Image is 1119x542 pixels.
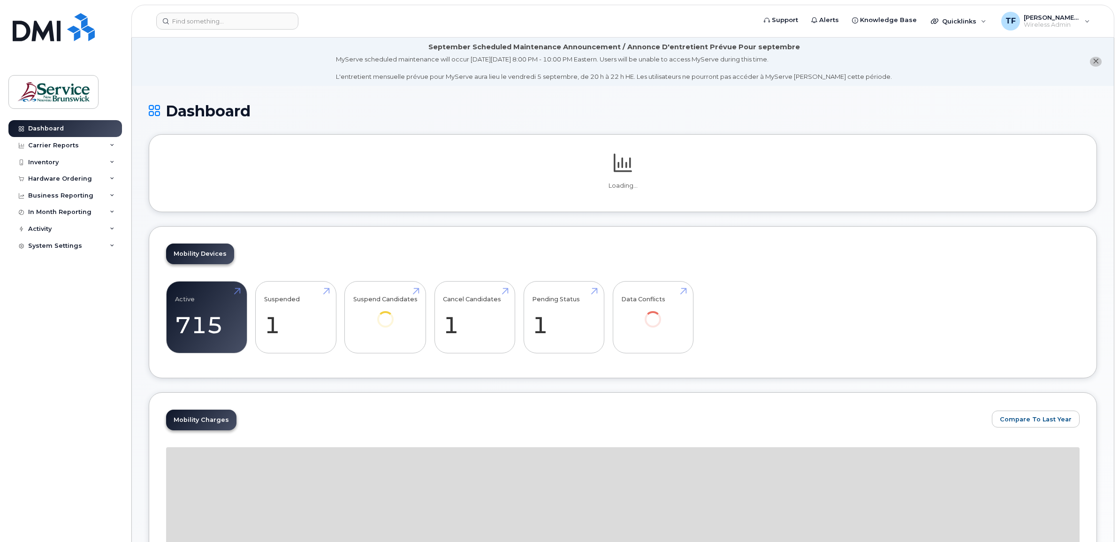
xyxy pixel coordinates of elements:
a: Data Conflicts [621,286,685,340]
a: Pending Status 1 [532,286,595,348]
span: Compare To Last Year [1000,415,1072,424]
p: Loading... [166,182,1080,190]
a: Cancel Candidates 1 [443,286,506,348]
a: Mobility Devices [166,244,234,264]
a: Suspended 1 [264,286,327,348]
button: close notification [1090,57,1102,67]
div: September Scheduled Maintenance Announcement / Annonce D'entretient Prévue Pour septembre [428,42,800,52]
a: Active 715 [175,286,238,348]
h1: Dashboard [149,103,1097,119]
div: MyServe scheduled maintenance will occur [DATE][DATE] 8:00 PM - 10:00 PM Eastern. Users will be u... [336,55,892,81]
button: Compare To Last Year [992,411,1080,427]
a: Mobility Charges [166,410,236,430]
a: Suspend Candidates [353,286,418,340]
